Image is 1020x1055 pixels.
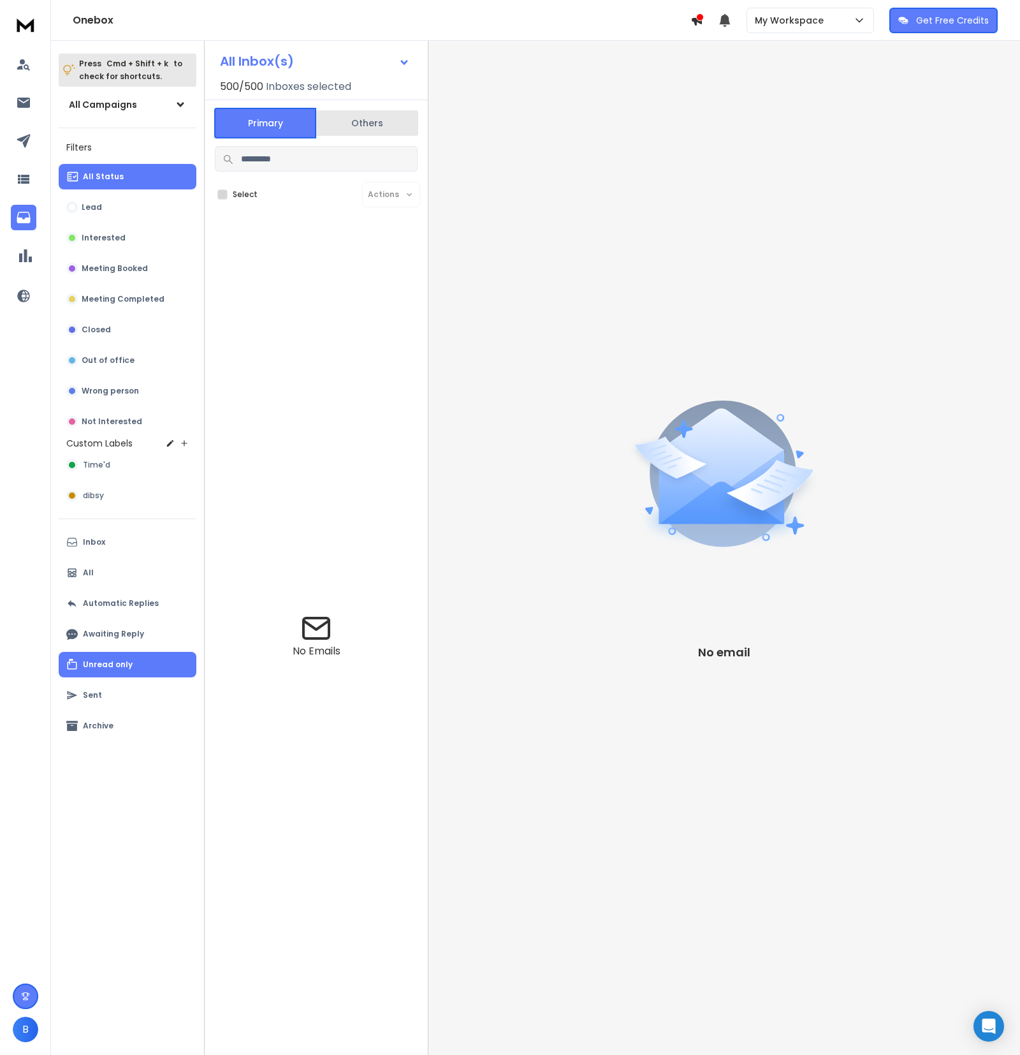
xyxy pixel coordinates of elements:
h1: Onebox [73,13,690,28]
button: Sent [59,682,196,708]
p: All Status [83,172,124,182]
button: B [13,1017,38,1042]
h1: All Inbox(s) [220,55,294,68]
p: Awaiting Reply [83,629,144,639]
button: Time'd [59,452,196,478]
button: Get Free Credits [889,8,998,33]
button: Out of office [59,348,196,373]
button: Not Interested [59,409,196,434]
button: All Inbox(s) [210,48,420,74]
p: Lead [82,202,102,212]
p: Meeting Completed [82,294,164,304]
p: Get Free Credits [916,14,989,27]
button: Others [316,109,418,137]
span: Cmd + Shift + k [105,56,170,71]
div: Open Intercom Messenger [973,1011,1004,1042]
p: Automatic Replies [83,598,159,609]
button: dibsy [59,483,196,508]
button: Inbox [59,529,196,555]
p: No Emails [293,644,340,659]
p: Not Interested [82,417,142,427]
p: Sent [83,690,102,700]
span: 500 / 500 [220,79,263,94]
button: Closed [59,317,196,343]
button: All [59,560,196,586]
button: Automatic Replies [59,591,196,616]
h1: All Campaigns [69,98,137,111]
button: Awaiting Reply [59,621,196,647]
p: Interested [82,233,126,243]
img: logo [13,13,38,36]
p: Closed [82,325,111,335]
button: Unread only [59,652,196,677]
button: Interested [59,225,196,251]
button: Wrong person [59,378,196,404]
p: Out of office [82,355,135,365]
p: Archive [83,721,113,731]
button: Primary [214,108,316,138]
p: All [83,568,94,578]
button: All Campaigns [59,92,196,117]
p: Press to check for shortcuts. [79,57,182,83]
button: All Status [59,164,196,189]
p: Wrong person [82,386,139,396]
p: My Workspace [755,14,829,27]
p: Inbox [83,537,105,547]
p: No email [698,644,750,661]
button: Lead [59,195,196,220]
h3: Custom Labels [66,437,133,450]
h3: Filters [59,138,196,156]
button: Archive [59,713,196,739]
h3: Inboxes selected [266,79,351,94]
span: dibsy [83,491,104,501]
span: Time'd [83,460,110,470]
p: Meeting Booked [82,263,148,274]
button: Meeting Booked [59,256,196,281]
label: Select [233,189,258,200]
p: Unread only [83,660,133,670]
button: Meeting Completed [59,286,196,312]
